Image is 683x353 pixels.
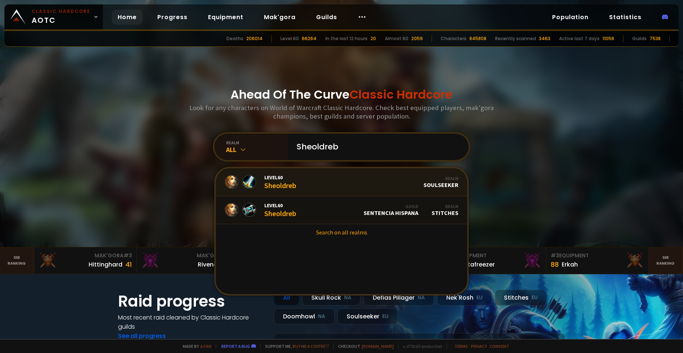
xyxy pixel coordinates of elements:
div: Erkah [562,260,578,269]
small: Classic Hardcore [32,8,90,15]
div: Deaths [226,35,243,42]
a: [DOMAIN_NAME] [362,343,394,349]
span: v. d752d5 - production [398,343,442,349]
div: Mak'Gora [39,252,132,260]
div: Notafreezer [459,260,495,269]
div: Characters [441,35,466,42]
a: Report a bug [221,343,250,349]
a: Equipment [202,10,249,25]
div: 66264 [302,35,317,42]
div: Equipment [551,252,644,260]
div: Realm [432,204,458,209]
a: Guilds [310,10,343,25]
span: # 3 [551,252,559,259]
a: Mak'gora [258,10,301,25]
div: 11056 [602,35,614,42]
div: Sheoldreb [264,174,296,190]
small: EU [382,313,389,320]
div: Hittinghard [89,260,122,269]
a: Level60SheoldrebRealmSoulseeker [216,168,467,196]
div: Soulseeker [423,176,458,188]
div: 2059 [411,35,423,42]
h3: Look for any characters on World of Warcraft Classic Hardcore. Check best equipped players, mak'g... [186,103,497,120]
a: Classic HardcoreAOTC [4,4,103,29]
h1: Raid progress [118,290,265,313]
div: Rivench [198,260,221,269]
div: Recently scanned [495,35,536,42]
a: Mak'Gora#3Hittinghard41 [34,247,137,274]
a: Terms [454,343,468,349]
small: NA [318,313,325,320]
div: Level 60 [280,35,299,42]
div: Defias Pillager [364,290,434,306]
div: 845808 [469,35,486,42]
a: Level60SheoldrebGuildSENTENCIA HISPANARealmStitches [216,196,467,224]
div: Realm [423,176,458,181]
a: Statistics [603,10,647,25]
div: In the last 12 hours [325,35,368,42]
div: Guilds [632,35,647,42]
div: Stitches [495,290,547,306]
span: Level 60 [264,202,296,209]
div: realm [226,140,288,145]
div: 41 [125,260,132,269]
small: NA [418,294,425,301]
a: a fan [200,343,211,349]
a: See all progress [118,332,166,340]
h4: Most recent raid cleaned by Classic Hardcore guilds [118,313,265,331]
span: AOTC [32,8,90,26]
a: Consent [490,343,509,349]
a: Home [112,10,143,25]
span: Classic Hardcore [350,86,453,103]
div: Soulseeker [337,308,398,324]
div: 3463 [539,35,550,42]
a: a month agozgpetri on godDefias Pillager8 /90 [274,333,565,353]
span: # 3 [124,252,132,259]
a: Search on all realms [216,224,467,240]
div: Stitches [432,204,458,216]
div: Skull Rock [302,290,361,306]
small: NA [344,294,351,301]
a: Buy me a coffee [293,343,329,349]
span: Level 60 [264,174,296,181]
div: 7538 [650,35,661,42]
span: Checkout [333,343,394,349]
div: Equipment [448,252,542,260]
a: Progress [151,10,193,25]
a: Seeranking [649,247,683,274]
div: Mak'Gora [141,252,235,260]
div: 88 [551,260,559,269]
div: Active last 7 days [559,35,600,42]
small: EU [476,294,483,301]
div: All [274,290,299,306]
div: Sheoldreb [264,202,296,218]
div: All [226,145,288,154]
div: Almost 60 [385,35,408,42]
h1: Ahead Of The Curve [230,86,453,103]
small: EU [532,294,538,301]
a: #3Equipment88Erkah [546,247,649,274]
a: Privacy [471,343,487,349]
div: Nek'Rosh [437,290,492,306]
input: Search a character... [292,134,460,160]
div: Guild [364,204,418,209]
div: Doomhowl [274,308,335,324]
span: Made by [178,343,211,349]
a: #2Equipment88Notafreezer [444,247,547,274]
a: Mak'Gora#2Rivench100 [137,247,239,274]
div: SENTENCIA HISPANA [364,204,418,216]
span: Support me, [260,343,329,349]
div: 20 [371,35,376,42]
div: 206014 [246,35,262,42]
a: Population [546,10,594,25]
